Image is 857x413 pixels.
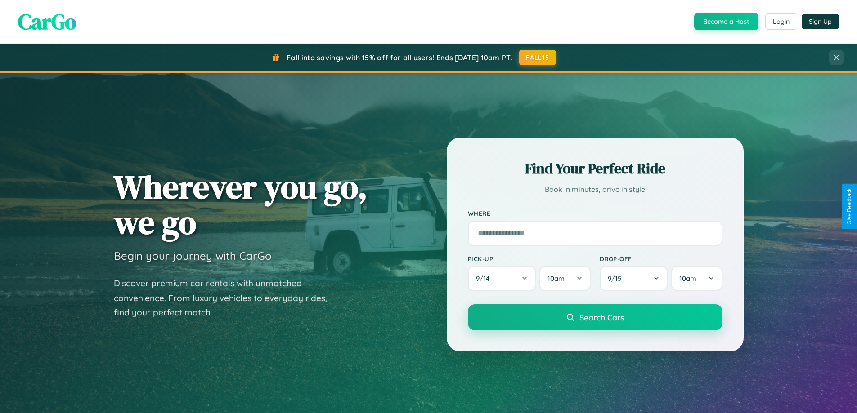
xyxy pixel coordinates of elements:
[114,169,368,240] h1: Wherever you go, we go
[519,50,556,65] button: FALL15
[468,266,536,291] button: 9/14
[468,159,722,178] h2: Find Your Perfect Ride
[600,266,668,291] button: 9/15
[468,255,591,262] label: Pick-up
[802,14,839,29] button: Sign Up
[468,183,722,196] p: Book in minutes, drive in style
[846,188,853,225] div: Give Feedback
[539,266,590,291] button: 10am
[671,266,722,291] button: 10am
[114,276,339,320] p: Discover premium car rentals with unmatched convenience. From luxury vehicles to everyday rides, ...
[608,274,626,283] span: 9 / 15
[468,209,722,217] label: Where
[694,13,758,30] button: Become a Host
[579,312,624,322] span: Search Cars
[679,274,696,283] span: 10am
[468,304,722,330] button: Search Cars
[765,13,797,30] button: Login
[600,255,722,262] label: Drop-off
[287,53,512,62] span: Fall into savings with 15% off for all users! Ends [DATE] 10am PT.
[476,274,494,283] span: 9 / 14
[18,7,76,36] span: CarGo
[547,274,565,283] span: 10am
[114,249,272,262] h3: Begin your journey with CarGo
